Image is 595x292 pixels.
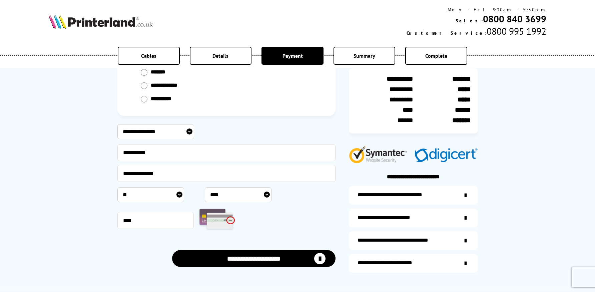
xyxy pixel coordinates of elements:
[407,30,487,36] span: Customer Service:
[487,25,546,37] span: 0800 995 1992
[354,52,375,59] span: Summary
[349,209,478,227] a: items-arrive
[407,7,546,13] div: Mon - Fri 9:00am - 5:30pm
[349,186,478,205] a: additional-ink
[483,13,546,25] a: 0800 840 3699
[425,52,447,59] span: Complete
[349,231,478,250] a: additional-cables
[349,254,478,273] a: secure-website
[456,18,483,24] span: Sales:
[212,52,228,59] span: Details
[49,14,153,29] img: Printerland Logo
[141,52,156,59] span: Cables
[282,52,303,59] span: Payment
